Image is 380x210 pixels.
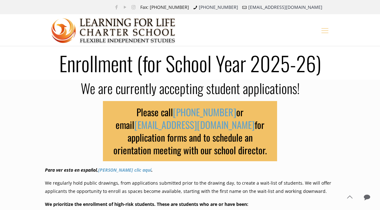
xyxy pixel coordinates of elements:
img: Enrollment (for School Year 2025-26) [51,15,176,46]
a: [PHONE_NUMBER] [173,105,236,119]
i: phone [192,4,199,10]
a: mobile menu [320,25,330,35]
h3: Please call or email for application forms and to schedule an orientation meeting with our school... [103,101,277,161]
a: [PERSON_NAME] clic aquí [98,167,151,173]
a: Instagram icon [130,4,137,10]
a: [PHONE_NUMBER] [199,4,238,10]
h1: Enrollment (for School Year 2025-26) [41,53,339,73]
a: [EMAIL_ADDRESS][DOMAIN_NAME] [134,118,255,132]
a: YouTube icon [122,4,128,10]
a: Learning for Life Charter School [51,14,176,46]
em: Para ver esto en español, . [45,167,153,173]
a: [EMAIL_ADDRESS][DOMAIN_NAME] [248,4,322,10]
a: Back to top icon [343,190,356,204]
b: We prioritize the enrollment of high-risk students. These are students who are or have been: [45,201,248,207]
i: mail [241,4,248,10]
p: We regularly hold public drawings, from applications submitted prior to the drawing day, to creat... [45,179,335,195]
h2: We are currently accepting student applications! [45,80,335,96]
a: Facebook icon [113,4,120,10]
